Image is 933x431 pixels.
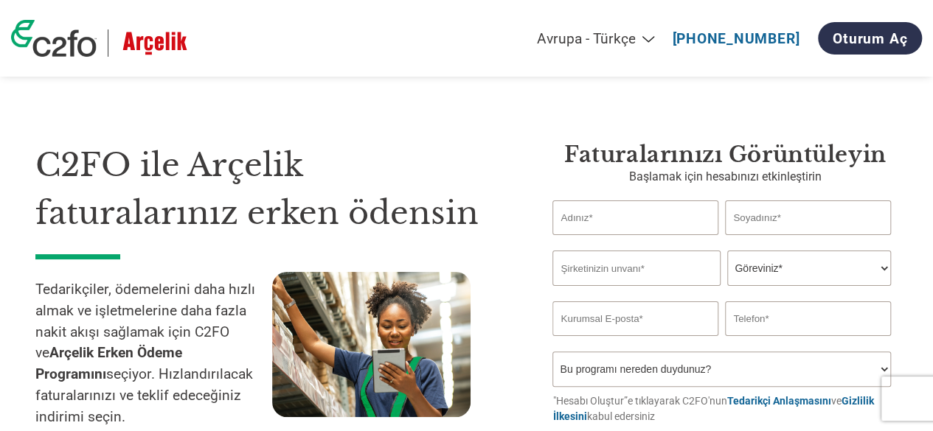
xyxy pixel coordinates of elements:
[725,337,890,346] div: Inavlid Phone Number
[672,30,800,47] a: ​[PHONE_NUMBER]
[552,168,898,186] p: Başlamak için hesabınızı etkinleştirin
[725,236,890,245] div: Invalid last name or last name is too long
[725,301,890,336] input: Telefon*
[727,250,890,286] select: Title/Role
[552,337,718,346] div: Inavlid Email Address
[552,250,720,286] input: Şirketinizin unvanı*
[818,22,922,55] a: Oturum Aç
[552,141,898,168] h3: Faturalarınızı görüntüleyin
[726,395,830,407] a: Tedarikçi Anlaşmasını
[552,287,890,295] div: Invalid company name or company name is too long
[725,200,890,235] input: Soyadınız*
[552,301,718,336] input: Invalid Email format
[35,141,508,236] h1: C2FO ile Arçelik faturalarınız erken ödensin
[119,29,190,57] img: Arçelik
[11,20,97,57] img: c2fo logo
[552,200,718,235] input: Adınız*
[552,236,718,245] div: Invalid first name or first name is too long
[552,393,898,424] p: "Hesabı Oluştur”e tıklayarak C2FO'nun ve kabul edersiniz
[35,279,272,428] p: Tedarikçiler, ödemelerini daha hızlı almak ve işletmelerine daha fazla nakit akışı sağlamak için ...
[35,344,182,382] strong: Arçelik Erken Ödeme Programını
[272,272,471,417] img: supply chain worker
